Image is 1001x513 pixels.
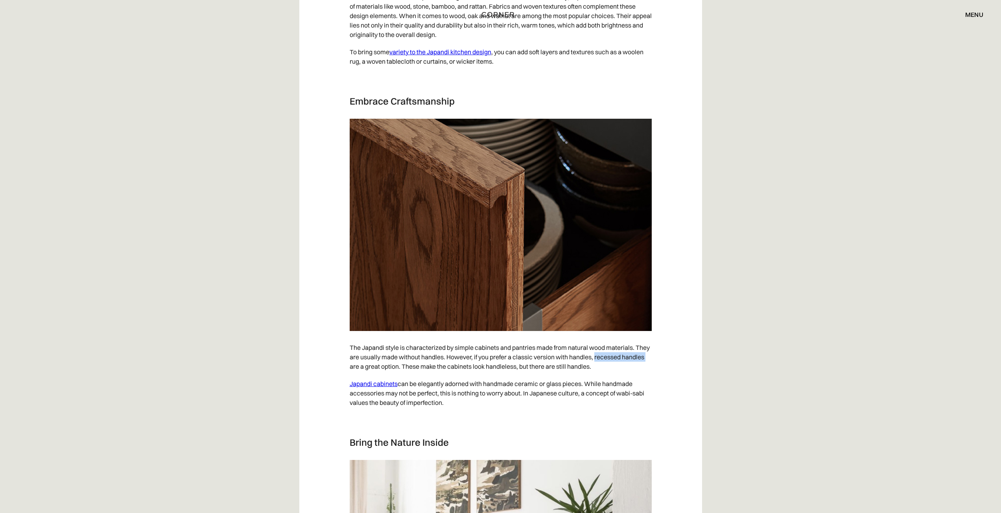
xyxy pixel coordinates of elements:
[350,375,652,411] p: can be elegantly adorned with handmade ceramic or glass pieces. While handmade accessories may no...
[389,48,491,56] a: variety to the Japandi kitchen design
[965,11,983,18] div: menu
[350,380,398,388] a: Japandi cabinets
[350,436,652,448] h3: Bring the Nature Inside
[350,43,652,70] p: To bring some , you can add soft layers and textures such as a woolen rug, a woven tablecloth or ...
[462,9,539,20] a: home
[350,339,652,375] p: The Japandi style is characterized by simple cabinets and pantries made from natural wood materia...
[350,95,652,107] h3: Embrace Craftsmanship
[957,8,983,21] div: menu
